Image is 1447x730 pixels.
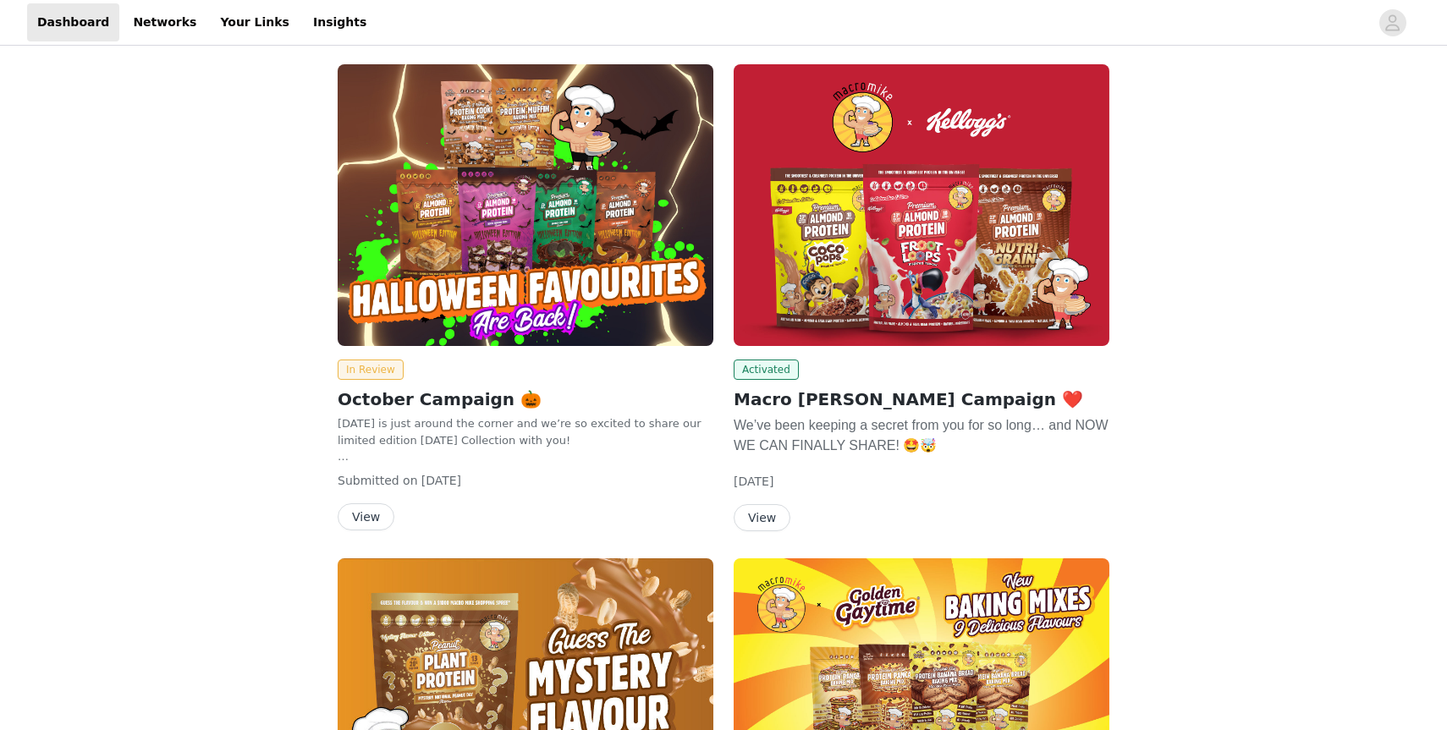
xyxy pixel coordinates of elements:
span: [DATE] is just around the corner and we’re so excited to share our limited edition [DATE] Collect... [338,417,701,447]
a: Dashboard [27,3,119,41]
span: Submitted on [338,474,418,487]
div: avatar [1384,9,1400,36]
a: View [734,512,790,524]
span: In Review [338,360,404,380]
img: Macro Mike [338,64,713,346]
a: Your Links [210,3,300,41]
h2: October Campaign 🎃 [338,387,713,412]
img: Macro Mike [734,64,1109,346]
span: [DATE] [734,475,773,488]
span: [DATE] [421,474,461,487]
button: View [338,503,394,530]
a: Networks [123,3,206,41]
span: Activated [734,360,799,380]
a: Insights [303,3,377,41]
button: View [734,504,790,531]
h2: Macro [PERSON_NAME] Campaign ❤️ [734,387,1109,412]
span: We’ve been keeping a secret from you for so long… and NOW WE CAN FINALLY SHARE! 🤩🤯 [734,418,1109,453]
a: View [338,511,394,524]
